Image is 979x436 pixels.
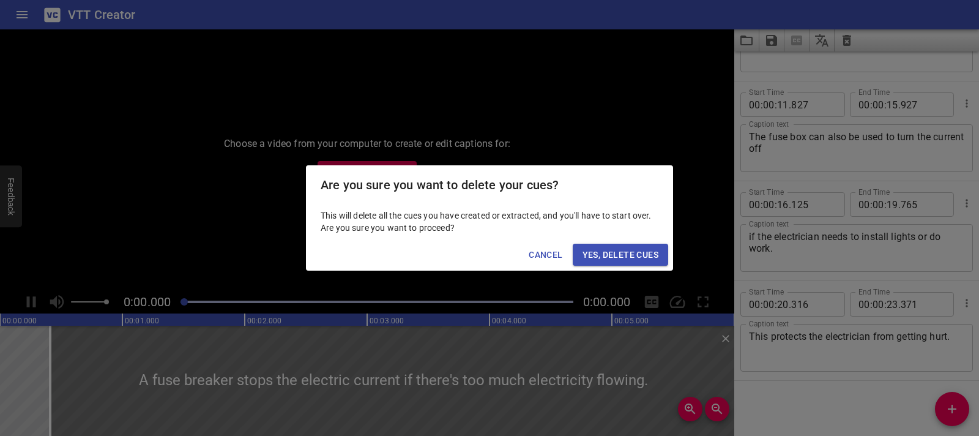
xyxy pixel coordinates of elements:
[583,247,658,263] span: Yes, Delete Cues
[524,244,567,266] button: Cancel
[529,247,562,263] span: Cancel
[306,205,673,239] div: This will delete all the cues you have created or extracted, and you'll have to start over. Are y...
[321,175,658,195] h2: Are you sure you want to delete your cues?
[573,244,668,266] button: Yes, Delete Cues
